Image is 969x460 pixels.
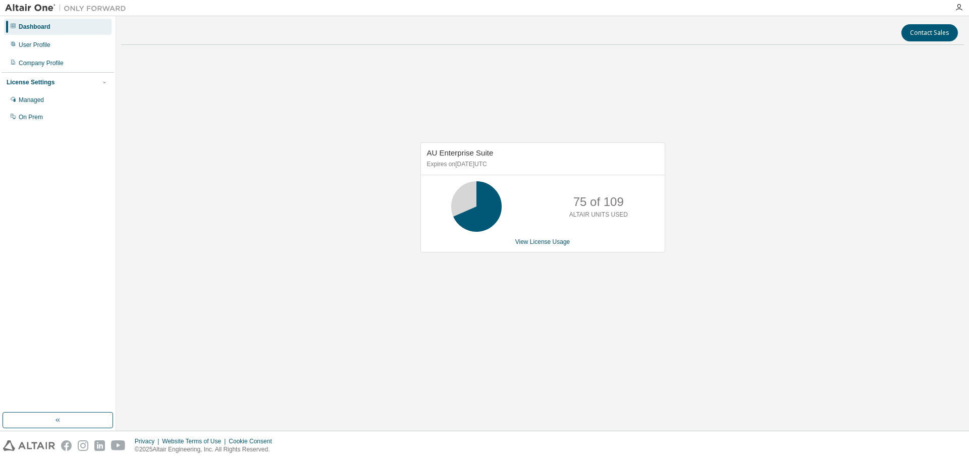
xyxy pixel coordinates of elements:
img: facebook.svg [61,440,72,451]
a: View License Usage [515,238,570,245]
div: Cookie Consent [229,437,278,445]
div: User Profile [19,41,50,49]
div: License Settings [7,78,55,86]
img: Altair One [5,3,131,13]
div: Managed [19,96,44,104]
img: altair_logo.svg [3,440,55,451]
p: 75 of 109 [573,193,624,211]
span: AU Enterprise Suite [427,148,494,157]
div: On Prem [19,113,43,121]
img: linkedin.svg [94,440,105,451]
img: youtube.svg [111,440,126,451]
div: Privacy [135,437,162,445]
div: Company Profile [19,59,64,67]
button: Contact Sales [901,24,958,41]
p: ALTAIR UNITS USED [569,211,628,219]
p: © 2025 Altair Engineering, Inc. All Rights Reserved. [135,445,278,454]
div: Dashboard [19,23,50,31]
img: instagram.svg [78,440,88,451]
div: Website Terms of Use [162,437,229,445]
p: Expires on [DATE] UTC [427,160,656,169]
